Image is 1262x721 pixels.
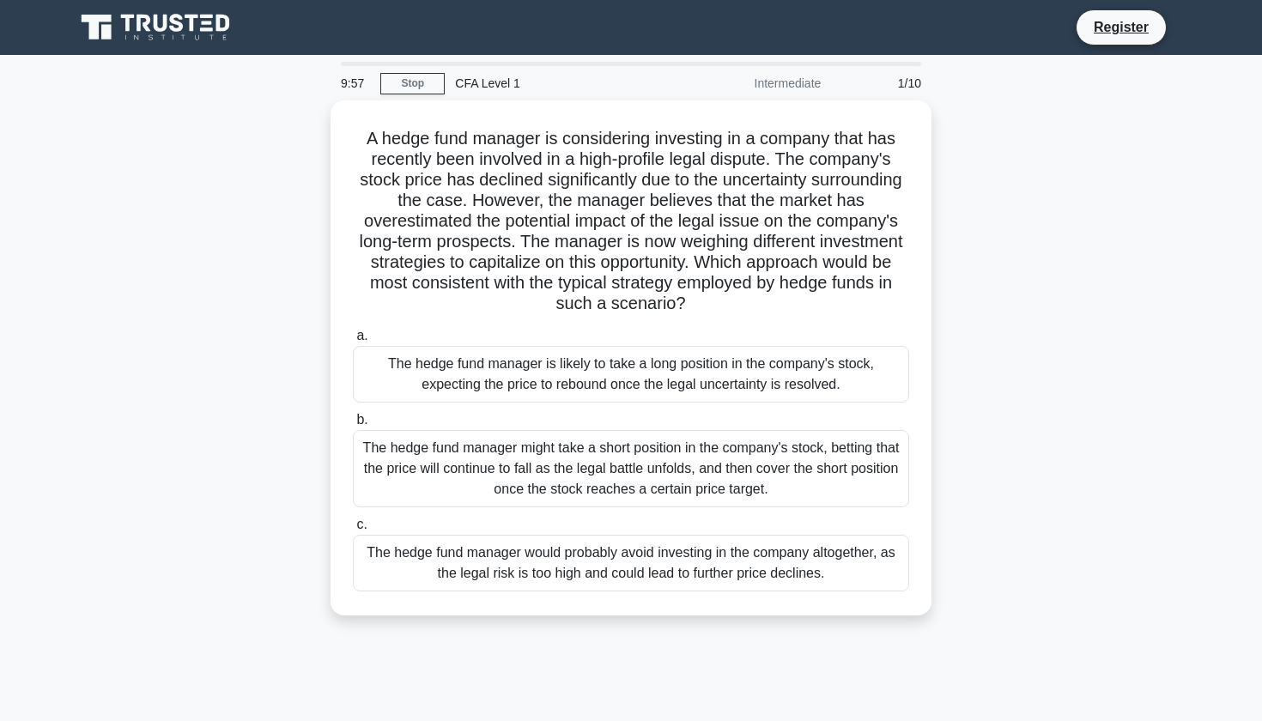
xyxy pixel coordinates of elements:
[331,66,380,100] div: 9:57
[681,66,831,100] div: Intermediate
[351,128,911,315] h5: A hedge fund manager is considering investing in a company that has recently been involved in a h...
[353,430,909,507] div: The hedge fund manager might take a short position in the company's stock, betting that the price...
[353,346,909,403] div: The hedge fund manager is likely to take a long position in the company's stock, expecting the pr...
[356,412,367,427] span: b.
[356,517,367,531] span: c.
[1083,16,1159,38] a: Register
[353,535,909,591] div: The hedge fund manager would probably avoid investing in the company altogether, as the legal ris...
[831,66,931,100] div: 1/10
[380,73,445,94] a: Stop
[445,66,681,100] div: CFA Level 1
[356,328,367,342] span: a.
